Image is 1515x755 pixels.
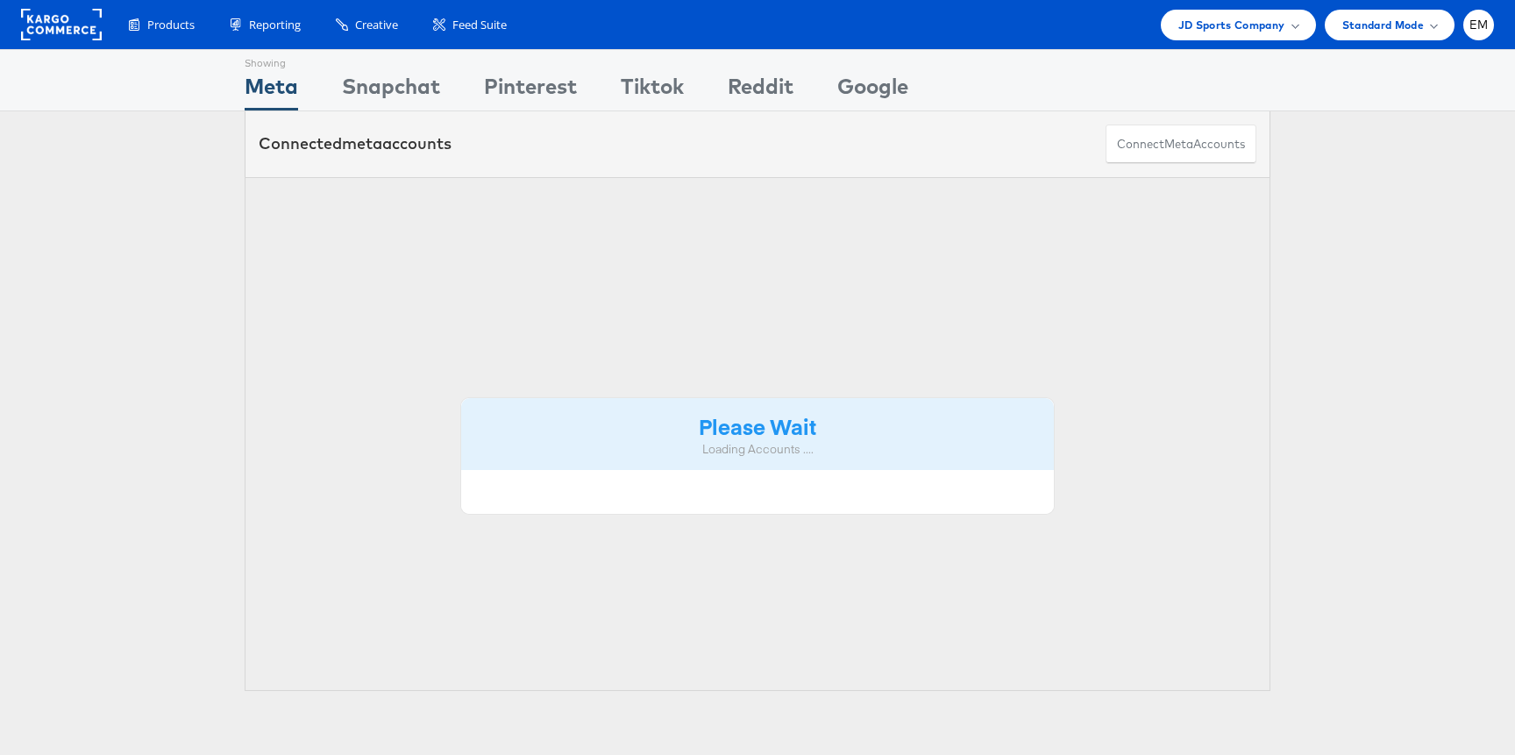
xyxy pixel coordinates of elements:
[259,132,452,155] div: Connected accounts
[147,17,195,33] span: Products
[342,133,382,153] span: meta
[837,71,908,110] div: Google
[245,50,298,71] div: Showing
[728,71,793,110] div: Reddit
[621,71,684,110] div: Tiktok
[249,17,301,33] span: Reporting
[1469,19,1489,31] span: EM
[699,411,816,440] strong: Please Wait
[484,71,577,110] div: Pinterest
[1178,16,1285,34] span: JD Sports Company
[355,17,398,33] span: Creative
[1342,16,1424,34] span: Standard Mode
[1106,125,1256,164] button: ConnectmetaAccounts
[1164,136,1193,153] span: meta
[245,71,298,110] div: Meta
[342,71,440,110] div: Snapchat
[452,17,507,33] span: Feed Suite
[474,441,1041,458] div: Loading Accounts ....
